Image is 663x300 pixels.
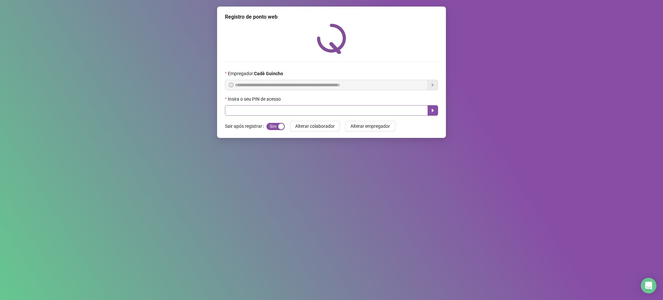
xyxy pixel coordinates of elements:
button: Alterar empregador [345,121,395,131]
div: Registro de ponto web [225,13,438,21]
span: caret-right [430,108,435,113]
div: Open Intercom Messenger [641,278,656,293]
span: Empregador : [228,70,283,77]
strong: Cadê Guincho [254,71,283,76]
label: Insira o seu PIN de acesso [225,95,285,103]
span: info-circle [229,83,233,87]
button: Alterar colaborador [290,121,340,131]
span: Alterar colaborador [295,123,335,130]
span: Alterar empregador [350,123,390,130]
label: Sair após registrar [225,121,266,131]
img: QRPoint [317,24,346,54]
